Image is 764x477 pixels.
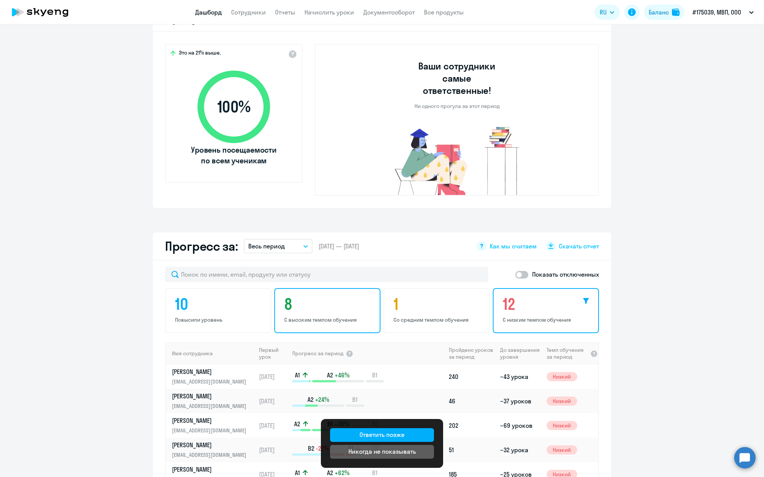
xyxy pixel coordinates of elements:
span: Низкий [547,421,577,430]
span: [DATE] — [DATE] [319,242,359,250]
a: [PERSON_NAME][EMAIL_ADDRESS][DOMAIN_NAME] [172,441,256,459]
div: Баланс [649,8,669,17]
p: С высоким темпом обучения [284,316,373,323]
td: ~43 урока [497,364,543,389]
span: +24% [315,395,329,404]
p: #175039, МВП, ООО [693,8,741,17]
span: B2 [308,444,314,453]
a: Начислить уроки [304,8,354,16]
a: Дашборд [195,8,222,16]
p: [EMAIL_ADDRESS][DOMAIN_NAME] [172,426,251,435]
h4: 12 [503,295,591,313]
button: RU [594,5,620,20]
td: [DATE] [256,438,291,462]
a: [PERSON_NAME][EMAIL_ADDRESS][DOMAIN_NAME] [172,392,256,410]
th: Имя сотрудника [166,342,256,364]
img: no-truants [380,125,534,195]
th: До завершения уровня [497,342,543,364]
div: Ответить позже [359,430,405,439]
span: A1 [295,469,300,477]
span: A2 [308,395,314,404]
span: +46% [335,371,350,379]
p: Повысили уровень [175,316,264,323]
p: [PERSON_NAME] [172,441,251,449]
span: -27% [316,444,329,453]
span: Это на 21% выше, [179,49,221,58]
div: Никогда не показывать [348,447,416,456]
p: [EMAIL_ADDRESS][DOMAIN_NAME] [172,377,251,386]
span: A2 [294,420,300,428]
p: [PERSON_NAME] [172,392,251,400]
span: 100 % [190,98,278,116]
td: 240 [446,364,497,389]
span: A1 [295,371,300,379]
td: [DATE] [256,389,291,413]
span: Скачать отчет [559,242,599,250]
td: 202 [446,413,497,438]
a: Все продукты [424,8,464,16]
h4: 10 [175,295,264,313]
td: ~32 урока [497,438,543,462]
button: Балансbalance [644,5,684,20]
td: ~37 уроков [497,389,543,413]
span: A2 [327,371,333,379]
a: [PERSON_NAME][EMAIL_ADDRESS][DOMAIN_NAME] [172,416,256,435]
input: Поиск по имени, email, продукту или статусу [165,267,488,282]
span: B1 [352,395,358,404]
span: Прогресс за период [292,350,343,357]
span: Низкий [547,372,577,381]
a: [PERSON_NAME][EMAIL_ADDRESS][DOMAIN_NAME] [172,367,256,386]
h4: 8 [284,295,373,313]
span: B1 [372,371,377,379]
p: Со средним темпом обучения [393,316,482,323]
th: Первый урок [256,342,291,364]
span: Низкий [547,445,577,454]
span: RU [600,8,607,17]
td: 51 [446,438,497,462]
span: Уровень посещаемости по всем ученикам [190,145,278,166]
td: ~69 уроков [497,413,543,438]
h4: 1 [393,295,482,313]
h2: Прогресс за: [165,238,238,254]
button: Никогда не показывать [330,445,434,459]
p: Ни одного прогула за этот период [414,103,500,110]
p: С низким темпом обучения [503,316,591,323]
span: Как мы считаем [490,242,537,250]
p: [PERSON_NAME] [172,416,251,425]
span: Темп обучения за период [547,346,588,360]
a: Отчеты [275,8,295,16]
span: Низкий [547,396,577,406]
a: Документооборот [363,8,415,16]
p: Весь период [248,242,285,251]
td: [DATE] [256,413,291,438]
td: 46 [446,389,497,413]
td: [DATE] [256,364,291,389]
h3: Ваши сотрудники самые ответственные! [408,60,506,97]
span: +62% [335,469,350,477]
span: B1 [372,469,377,477]
button: Ответить позже [330,428,434,442]
p: Показать отключенных [532,270,599,279]
p: [PERSON_NAME] [172,465,251,474]
span: A2 [327,469,333,477]
a: Сотрудники [231,8,266,16]
p: [PERSON_NAME] [172,367,251,376]
img: balance [672,8,680,16]
p: [EMAIL_ADDRESS][DOMAIN_NAME] [172,402,251,410]
p: [EMAIL_ADDRESS][DOMAIN_NAME] [172,451,251,459]
button: #175039, МВП, ООО [689,3,758,21]
button: Весь период [244,239,312,253]
th: Пройдено уроков за период [446,342,497,364]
